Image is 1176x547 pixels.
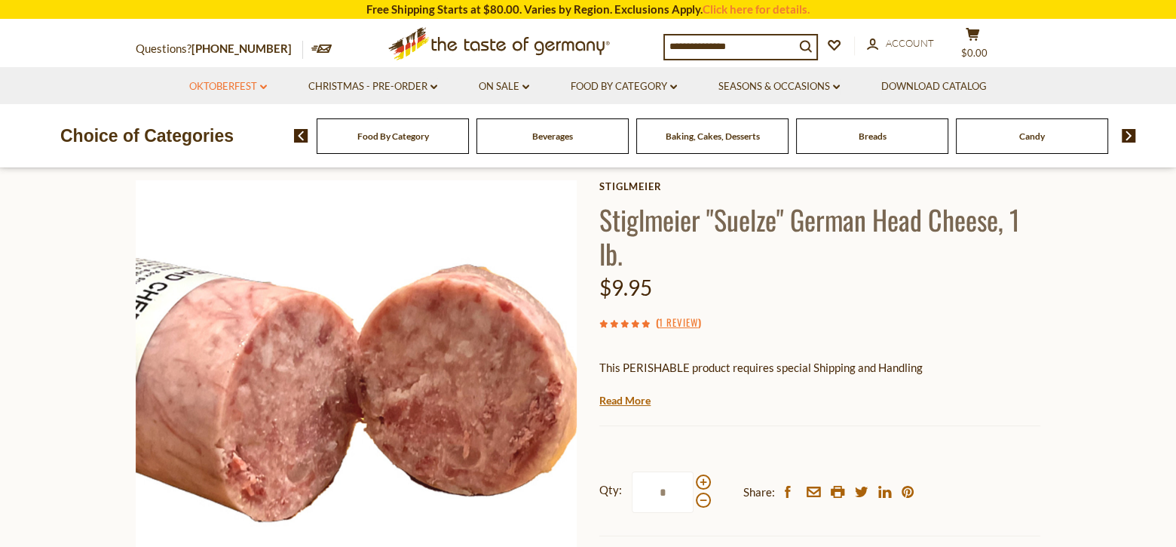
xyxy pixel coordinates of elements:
[1122,129,1136,143] img: next arrow
[571,78,677,95] a: Food By Category
[357,131,429,142] a: Food By Category
[599,358,1040,377] p: This PERISHABLE product requires special Shipping and Handling
[886,37,934,49] span: Account
[599,393,651,408] a: Read More
[859,131,887,142] a: Breads
[294,129,308,143] img: previous arrow
[703,2,810,16] a: Click here for details.
[308,78,437,95] a: Christmas - PRE-ORDER
[632,472,694,513] input: Qty:
[191,41,292,55] a: [PHONE_NUMBER]
[599,180,1040,192] a: Stiglmeier
[479,78,529,95] a: On Sale
[867,35,934,52] a: Account
[532,131,573,142] a: Beverages
[614,389,1040,407] li: We will ship this product in heat-protective packaging and ice.
[599,202,1040,270] h1: Stiglmeier "Suelze" German Head Cheese, 1 lb.
[666,131,760,142] a: Baking, Cakes, Desserts
[1019,131,1045,142] a: Candy
[189,78,267,95] a: Oktoberfest
[659,315,698,331] a: 1 Review
[656,315,701,330] span: ( )
[950,27,995,65] button: $0.00
[599,481,622,499] strong: Qty:
[718,78,840,95] a: Seasons & Occasions
[961,47,988,59] span: $0.00
[599,275,652,300] span: $9.95
[136,39,303,59] p: Questions?
[881,78,987,95] a: Download Catalog
[743,483,775,502] span: Share:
